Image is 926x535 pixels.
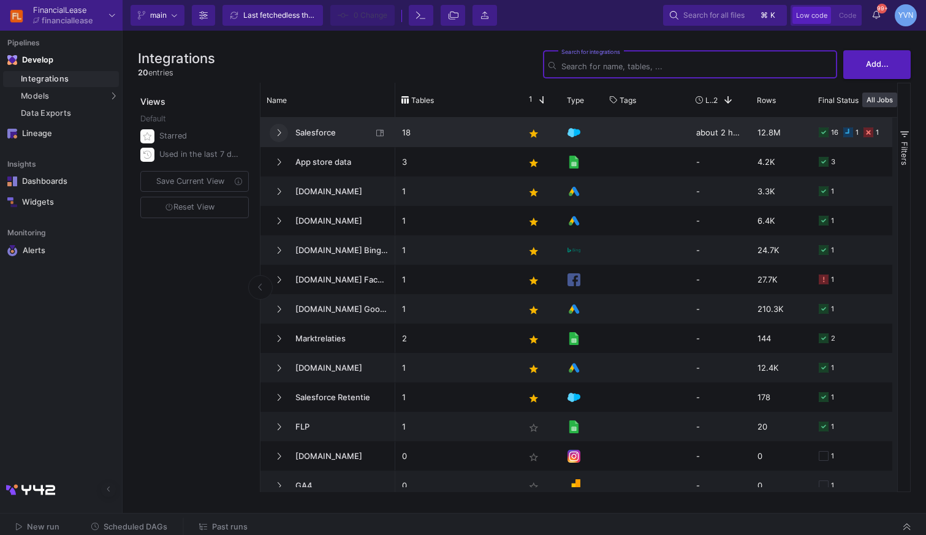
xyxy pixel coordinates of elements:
[165,202,214,211] span: Reset View
[839,11,856,20] span: Code
[567,391,580,404] img: Salesforce
[526,479,541,494] mat-icon: star_border
[831,295,834,324] div: 1
[843,50,911,79] button: Add...
[159,145,241,164] div: Used in the last 7 days
[288,118,372,147] span: Salesforce
[831,265,834,294] div: 1
[411,96,434,105] span: Tables
[526,420,541,435] mat-icon: star_border
[866,59,889,69] span: Add...
[567,273,580,286] img: Facebook Ads
[286,10,363,20] span: less than a minute ago
[7,129,17,138] img: Navigation icon
[288,236,389,265] span: [DOMAIN_NAME] Bing Ads
[877,4,887,13] span: 99+
[3,71,119,87] a: Integrations
[288,207,389,235] span: [DOMAIN_NAME]
[526,450,541,465] mat-icon: star_border
[689,147,751,176] div: -
[526,126,541,141] mat-icon: star
[856,118,859,147] div: 1
[751,147,812,176] div: 4.2K
[131,5,184,26] button: main
[567,214,580,227] img: Google Ads
[831,412,834,441] div: 1
[21,108,116,118] div: Data Exports
[140,197,249,218] button: Reset View
[689,235,751,265] div: -
[138,145,251,164] button: Used in the last 7 days
[288,383,389,412] span: Salesforce Retentie
[402,118,511,147] p: 18
[757,8,780,23] button: ⌘k
[567,420,580,433] img: [Legacy] Google Sheets
[402,442,511,471] p: 0
[751,353,812,382] div: 12.4K
[3,192,119,212] a: Navigation iconWidgets
[835,7,860,24] button: Code
[7,55,17,65] img: Navigation icon
[402,354,511,382] p: 1
[288,265,389,294] span: [DOMAIN_NAME] Facebook Ads
[567,450,580,463] img: Instagram
[818,86,917,114] div: Final Status
[524,94,533,105] span: 1
[402,471,511,500] p: 0
[689,471,751,500] div: -
[288,324,389,353] span: Marktrelaties
[7,6,26,25] img: GqBB3sYz5Cjd0wdlerL82zSOkAwI3ybqdSLWwX09.png
[689,294,751,324] div: -
[567,126,580,139] img: Salesforce
[757,96,776,105] span: Rows
[402,383,511,412] p: 1
[22,129,102,138] div: Lineage
[713,96,718,105] span: 2
[526,391,541,406] mat-icon: star
[751,471,812,500] div: 0
[761,8,768,23] span: ⌘
[831,148,835,176] div: 3
[3,50,119,70] mat-expansion-panel-header: Navigation iconDevelop
[526,214,541,229] mat-icon: star
[7,176,17,186] img: Navigation icon
[751,235,812,265] div: 24.7K
[689,353,751,382] div: -
[831,324,835,353] div: 2
[3,240,119,261] a: Navigation iconAlerts
[21,91,50,101] span: Models
[567,248,580,253] img: Bing Ads
[561,62,832,71] input: Search for name, tables, ...
[138,50,215,66] h3: Integrations
[831,236,834,265] div: 1
[526,244,541,259] mat-icon: star
[288,442,389,471] span: [DOMAIN_NAME]
[689,265,751,294] div: -
[138,68,148,77] span: 20
[138,83,254,108] div: Views
[751,382,812,412] div: 178
[3,172,119,191] a: Navigation iconDashboards
[751,176,812,206] div: 3.3K
[7,197,17,207] img: Navigation icon
[156,176,224,186] span: Save Current View
[212,522,248,531] span: Past runs
[21,74,116,84] div: Integrations
[689,382,751,412] div: -
[663,5,787,26] button: Search for all files⌘k
[526,303,541,317] mat-icon: star
[751,118,812,147] div: 12.8M
[567,96,584,105] span: Type
[831,442,834,471] div: 1
[567,303,580,316] img: Google Ads
[22,55,40,65] div: Develop
[683,6,745,25] span: Search for all files
[689,324,751,353] div: -
[402,324,511,353] p: 2
[796,11,827,20] span: Low code
[689,176,751,206] div: -
[402,236,511,265] p: 1
[526,185,541,200] mat-icon: star
[831,354,834,382] div: 1
[705,96,713,105] span: Last Used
